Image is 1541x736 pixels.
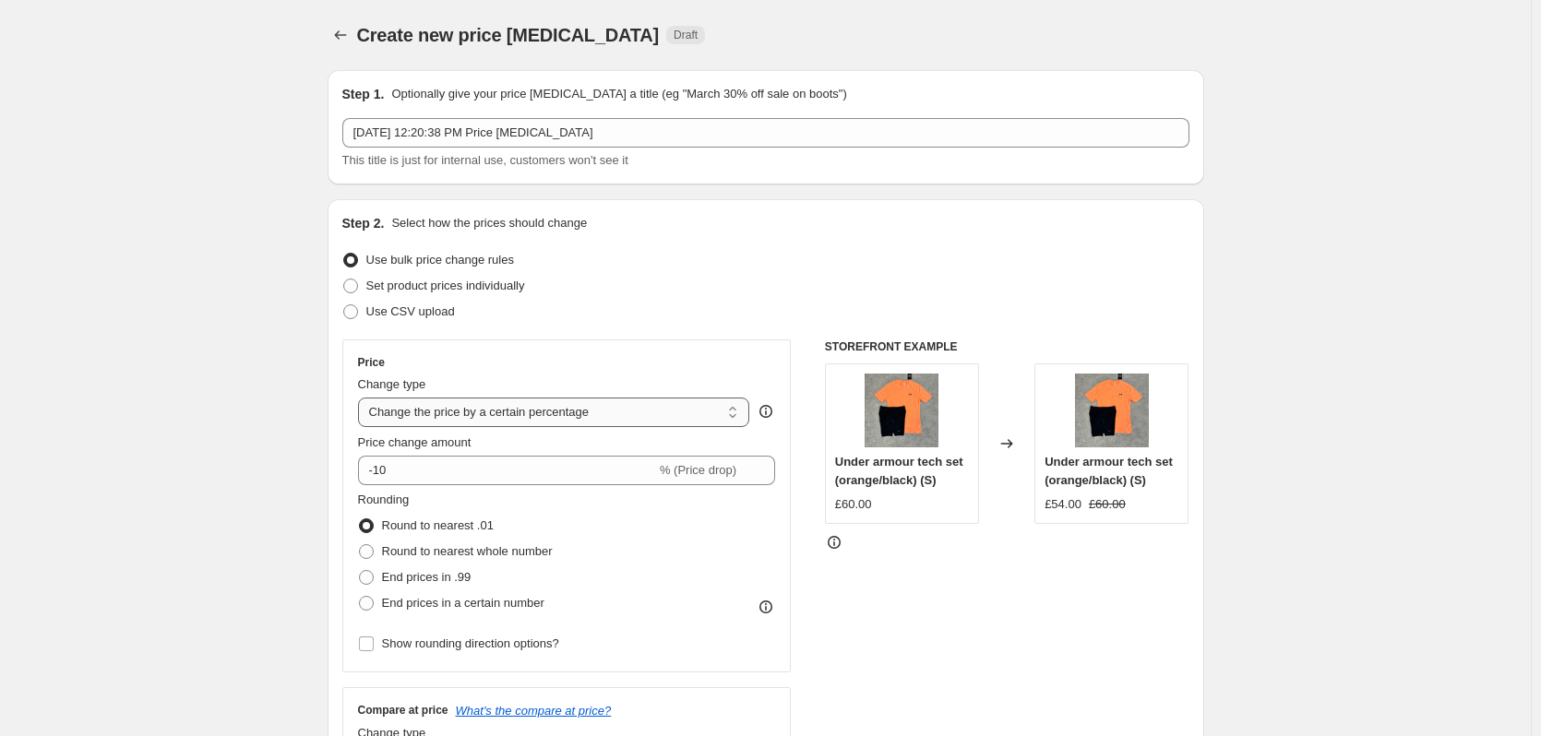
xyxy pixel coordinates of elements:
[342,85,385,103] h2: Step 1.
[358,355,385,370] h3: Price
[358,377,426,391] span: Change type
[382,544,553,558] span: Round to nearest whole number
[757,402,775,421] div: help
[825,339,1189,354] h6: STOREFRONT EXAMPLE
[1045,455,1173,487] span: Under armour tech set (orange/black) (S)
[1089,495,1126,514] strike: £60.00
[391,85,846,103] p: Optionally give your price [MEDICAL_DATA] a title (eg "March 30% off sale on boots")
[382,518,494,532] span: Round to nearest .01
[358,703,448,718] h3: Compare at price
[1045,495,1081,514] div: £54.00
[342,118,1189,148] input: 30% off holiday sale
[366,304,455,318] span: Use CSV upload
[366,253,514,267] span: Use bulk price change rules
[660,463,736,477] span: % (Price drop)
[358,435,472,449] span: Price change amount
[1075,374,1149,447] img: Photo14-05-2024_103503_80x.jpg
[366,279,525,292] span: Set product prices individually
[835,455,963,487] span: Under armour tech set (orange/black) (S)
[382,570,472,584] span: End prices in .99
[342,153,628,167] span: This title is just for internal use, customers won't see it
[342,214,385,232] h2: Step 2.
[456,704,612,718] button: What's the compare at price?
[865,374,938,447] img: Photo14-05-2024_103503_80x.jpg
[835,495,872,514] div: £60.00
[382,636,559,650] span: Show rounding direction options?
[391,214,587,232] p: Select how the prices should change
[674,28,698,42] span: Draft
[358,456,656,485] input: -15
[328,22,353,48] button: Price change jobs
[357,25,660,45] span: Create new price [MEDICAL_DATA]
[358,493,410,506] span: Rounding
[382,596,544,610] span: End prices in a certain number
